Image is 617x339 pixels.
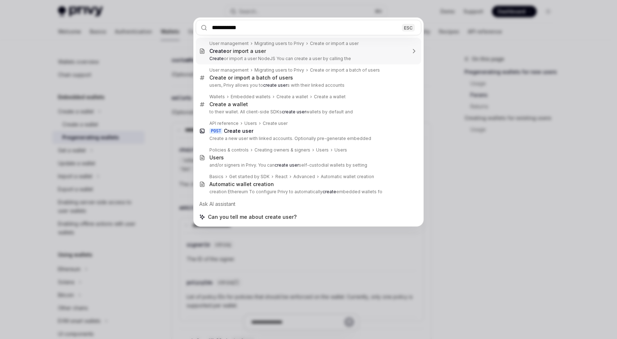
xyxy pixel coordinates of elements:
b: Create [209,56,224,61]
div: Automatic wallet creation [321,174,374,180]
div: Users [334,147,347,153]
p: creation Ethereum To configure Privy to automatically embedded wallets fo [209,189,406,195]
b: create user [263,82,287,88]
div: Ask AI assistant [196,198,421,211]
div: Migrating users to Privy [254,41,304,46]
div: Create a wallet [276,94,308,100]
div: or import a user [209,48,266,54]
div: Automatic wallet creation [209,181,274,187]
div: Create or import a batch of users [209,74,293,81]
p: users, Privy allows you to s with their linked accounts [209,82,406,88]
div: Create or import a batch of users [310,67,380,73]
span: Can you tell me about create user? [208,213,297,221]
div: Basics [209,174,223,180]
div: Embedded wallets [231,94,271,100]
div: Users [316,147,329,153]
p: and/or signers in Privy. You can self-custodial wallets by setting [209,162,406,168]
div: Get started by SDK [229,174,270,180]
div: User management [209,67,249,73]
div: Create or import a user [310,41,359,46]
div: Create a wallet [209,101,248,108]
p: to their wallet. All client-side SDKs wallets by default and [209,109,406,115]
b: create user [282,109,306,114]
b: Create user [224,128,253,134]
div: Advanced [293,174,315,180]
p: or import a user NodeJS You can create a user by calling the [209,56,406,62]
b: create user [275,162,299,168]
div: Create user [263,121,288,126]
div: Policies & controls [209,147,249,153]
p: Create a new user with linked accounts. Optionally pre-generate embedded [209,136,406,141]
div: Migrating users to Privy [254,67,304,73]
div: ESC [402,24,415,31]
div: React [275,174,288,180]
div: Users [209,154,224,161]
div: POST [209,128,222,134]
div: User management [209,41,249,46]
b: create [323,189,336,194]
div: Create a wallet [314,94,346,100]
b: Create [209,48,226,54]
div: Creating owners & signers [254,147,310,153]
div: Wallets [209,94,225,100]
div: Users [244,121,257,126]
div: API reference [209,121,239,126]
